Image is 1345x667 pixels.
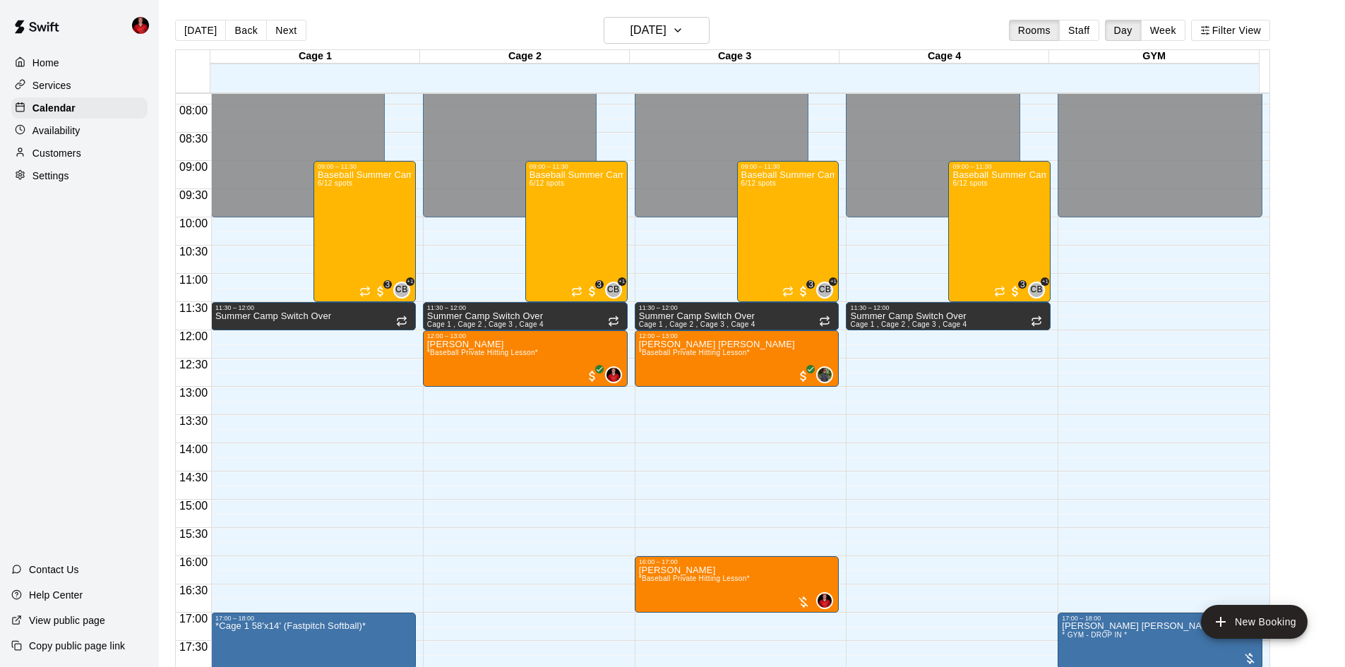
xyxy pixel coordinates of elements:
[608,316,619,327] span: Recurring event
[427,332,623,339] div: 12:00 – 13:00
[1191,20,1270,41] button: Filter View
[176,641,211,653] span: 17:30
[266,20,306,41] button: Next
[635,556,839,613] div: 16:00 – 17:00: *Baseball Private Hitting Lesson*
[635,302,839,330] div: 11:30 – 12:00: Summer Camp Switch Over
[210,50,420,64] div: Cage 1
[29,588,83,602] p: Help Center
[1034,282,1045,299] span: Chase Beauregard & 1 other
[32,169,69,183] p: Settings
[585,284,599,299] span: 3 / 6 customers have paid
[32,56,59,70] p: Home
[132,17,149,34] img: Kayden Beauregard
[32,78,71,92] p: Services
[176,584,211,596] span: 16:30
[29,639,125,653] p: Copy public page link
[816,366,833,383] div: Aiden Cutrell
[639,304,835,311] div: 11:30 – 12:00
[819,316,830,327] span: Recurring event
[1062,615,1258,622] div: 17:00 – 18:00
[427,320,544,328] span: Cage 1 , Cage 2 , Cage 3 , Cage 4
[605,282,622,299] div: Chase Beauregard
[607,283,619,297] span: CB
[215,304,412,311] div: 11:30 – 12:00
[29,613,105,627] p: View public page
[839,50,1049,64] div: Cage 4
[796,369,811,383] span: All customers have paid
[952,163,1046,170] div: 09:00 – 11:30
[11,75,148,96] a: Services
[215,615,412,622] div: 17:00 – 18:00
[399,282,410,299] span: Chase Beauregard & 1 other
[1041,277,1049,286] span: +1
[1059,20,1099,41] button: Staff
[175,20,226,41] button: [DATE]
[427,349,538,356] span: *Baseball Private Hitting Lesson*
[822,282,833,299] span: Chase Beauregard & 1 other
[32,146,81,160] p: Customers
[850,304,1046,311] div: 11:30 – 12:00
[32,101,76,115] p: Calendar
[318,163,412,170] div: 09:00 – 11:30
[11,143,148,164] a: Customers
[383,280,392,289] span: 3
[318,179,352,187] span: 6/12 spots filled
[176,133,211,145] span: 08:30
[11,97,148,119] a: Calendar
[611,366,622,383] span: Kayden Beauregard
[176,161,211,173] span: 09:00
[395,283,407,297] span: CB
[741,179,776,187] span: 6/12 spots filled
[1028,282,1045,299] div: Chase Beauregard
[948,161,1051,302] div: 09:00 – 11:30: Baseball Summer Camp (AM) Aug 18, 19, 20, 21 Ages 8 - 13
[176,274,211,286] span: 11:00
[176,246,211,258] span: 10:30
[176,471,211,483] span: 14:30
[571,286,582,297] span: Recurring event
[952,179,987,187] span: 6/12 spots filled
[176,443,211,455] span: 14:00
[313,161,416,302] div: 09:00 – 11:30: Baseball Summer Camp (AM) Aug 18, 19, 20, 21 Ages 8 - 13
[1201,605,1308,639] button: add
[818,594,832,608] img: Kayden Beauregard
[639,558,835,565] div: 16:00 – 17:00
[1031,316,1042,327] span: Recurring event
[32,124,80,138] p: Availability
[782,286,794,297] span: Recurring event
[816,592,833,609] div: Kayden Beauregard
[129,11,159,40] div: Kayden Beauregard
[618,277,626,286] span: +1
[796,284,811,299] span: 3 / 6 customers have paid
[850,320,967,328] span: Cage 1 , Cage 2 , Cage 3 , Cage 4
[211,302,416,330] div: 11:30 – 12:00: Summer Camp Switch Over
[606,368,621,382] img: Kayden Beauregard
[605,366,622,383] div: Kayden Beauregard
[176,330,211,342] span: 12:00
[816,282,833,299] div: Chase Beauregard
[29,563,79,577] p: Contact Us
[393,282,410,299] div: Chase Beauregard
[176,500,211,512] span: 15:00
[11,165,148,186] div: Settings
[359,286,371,297] span: Recurring event
[11,120,148,141] a: Availability
[176,387,211,399] span: 13:00
[829,277,837,286] span: +1
[176,217,211,229] span: 10:00
[994,286,1005,297] span: Recurring event
[846,302,1051,330] div: 11:30 – 12:00: Summer Camp Switch Over
[423,330,628,387] div: 12:00 – 13:00: Will Atchison
[630,50,839,64] div: Cage 3
[176,613,211,625] span: 17:00
[595,280,604,289] span: 3
[176,556,211,568] span: 16:00
[427,304,623,311] div: 11:30 – 12:00
[639,575,750,582] span: *Baseball Private Hitting Lesson*
[819,283,831,297] span: CB
[11,52,148,73] a: Home
[406,277,414,286] span: +1
[585,369,599,383] span: All customers have paid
